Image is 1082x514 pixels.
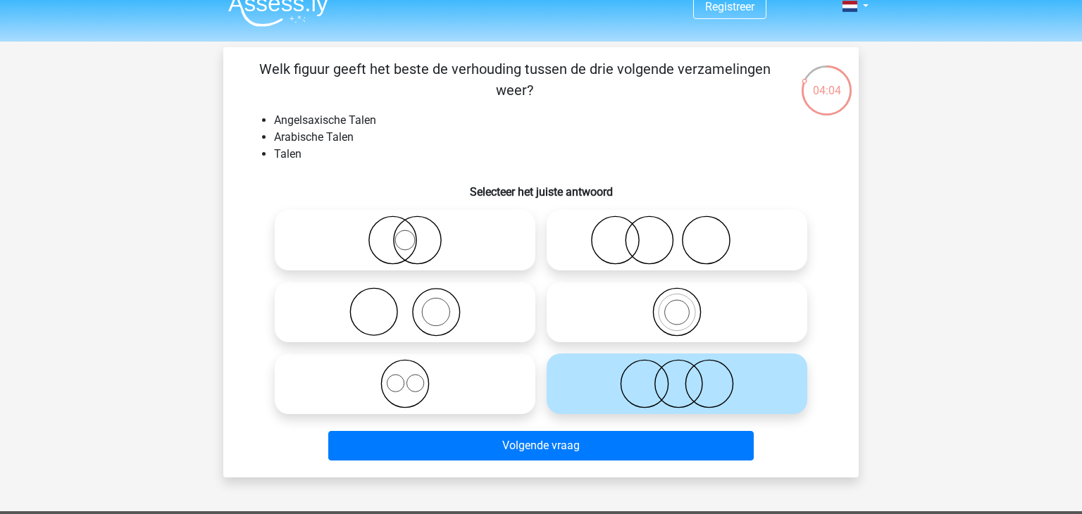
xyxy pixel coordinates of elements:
[274,146,836,163] li: Talen
[274,112,836,129] li: Angelsaxische Talen
[246,174,836,199] h6: Selecteer het juiste antwoord
[328,431,754,460] button: Volgende vraag
[800,64,853,99] div: 04:04
[246,58,783,101] p: Welk figuur geeft het beste de verhouding tussen de drie volgende verzamelingen weer?
[274,129,836,146] li: Arabische Talen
